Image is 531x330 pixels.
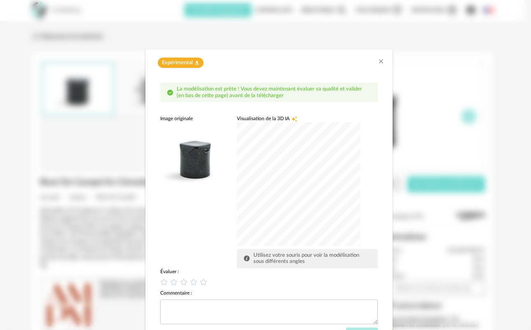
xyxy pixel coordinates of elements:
[291,115,297,122] span: Creation icon
[162,59,193,66] span: Expérimental
[237,115,290,122] span: Visualisation de la 3D IA
[177,86,362,98] span: La modélisation est prête ! Vous devez maintenant évaluer sa qualité et valider (en bas de cette ...
[194,59,199,66] span: Flask icon
[378,58,384,66] button: Close
[160,115,231,122] div: Image originale
[253,253,359,265] span: Utilisez votre souris pour voir la modélisation sous différents angles
[160,122,231,192] img: neutral background
[160,268,378,275] div: Évaluer :
[160,290,378,296] div: Commentaire :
